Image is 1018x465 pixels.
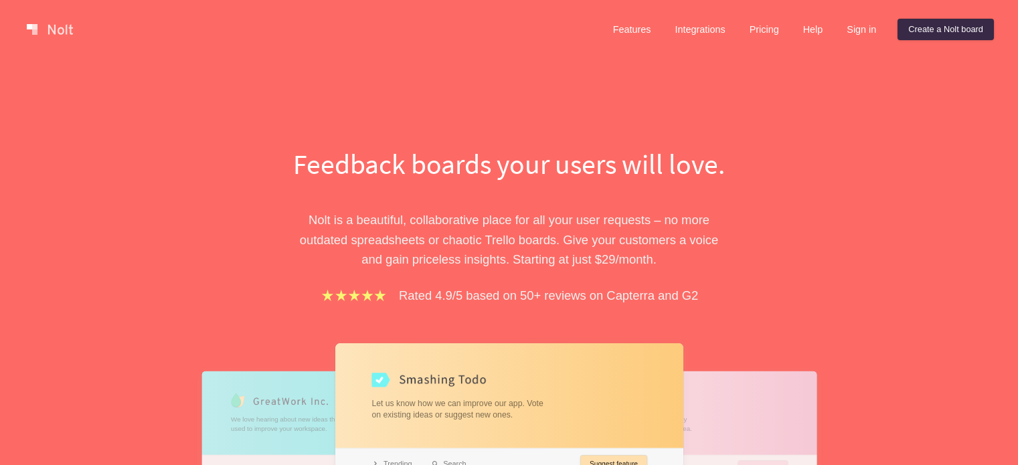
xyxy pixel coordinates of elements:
[278,145,740,183] h1: Feedback boards your users will love.
[836,19,887,40] a: Sign in
[792,19,834,40] a: Help
[739,19,790,40] a: Pricing
[898,19,994,40] a: Create a Nolt board
[664,19,736,40] a: Integrations
[320,288,388,303] img: stars.b067e34983.png
[278,210,740,269] p: Nolt is a beautiful, collaborative place for all your user requests – no more outdated spreadshee...
[602,19,662,40] a: Features
[399,286,698,305] p: Rated 4.9/5 based on 50+ reviews on Capterra and G2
